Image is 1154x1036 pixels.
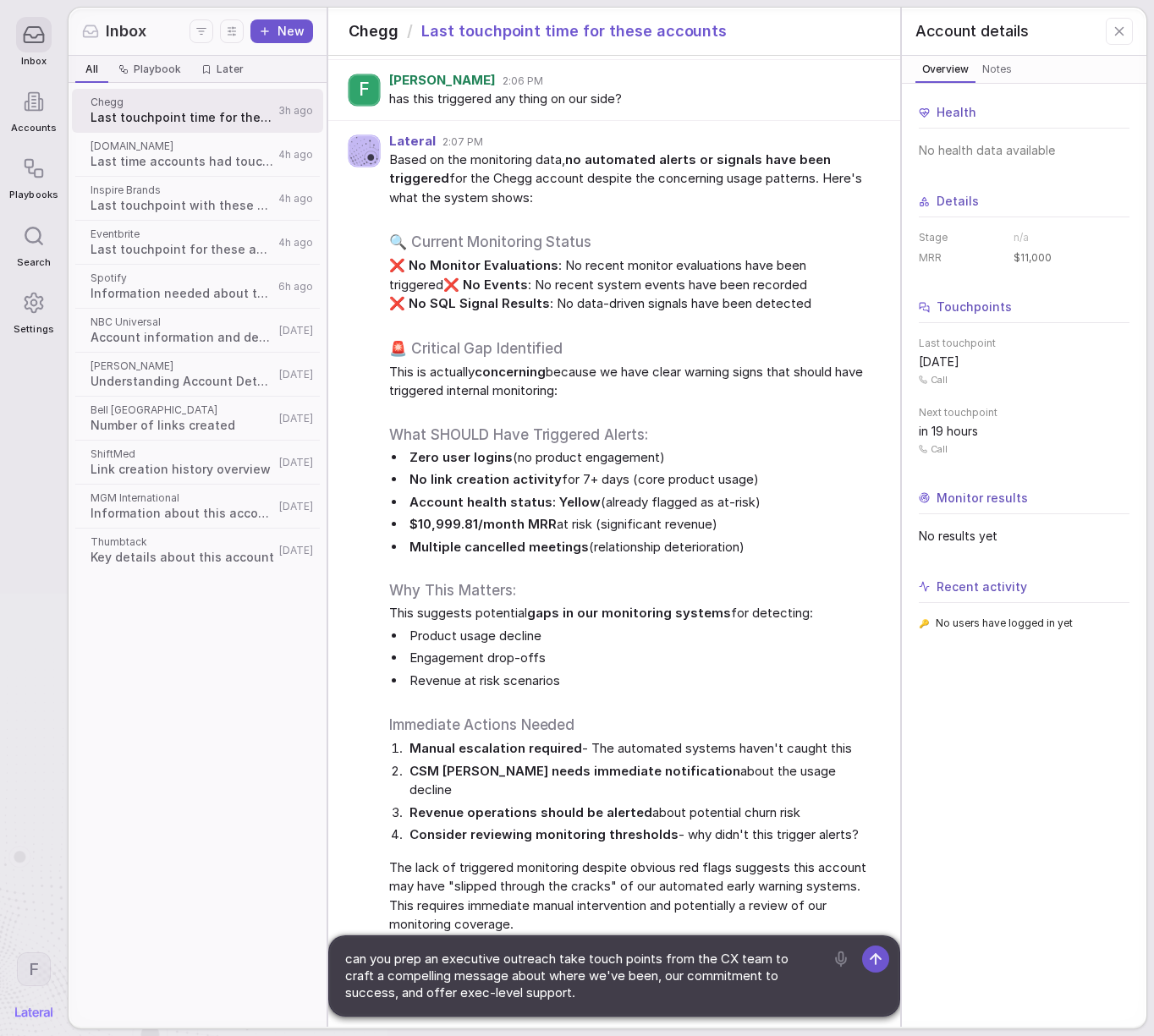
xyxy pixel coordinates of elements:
[9,142,58,209] a: Playbooks
[91,373,274,390] span: Understanding Account Details and Requirements
[359,79,370,101] span: F
[72,353,323,397] a: [PERSON_NAME]Understanding Account Details and Requirements[DATE]
[279,544,313,557] span: [DATE]
[475,364,546,380] strong: concerning
[409,471,562,487] strong: No link creation activity
[91,109,273,126] span: Last touchpoint time for these accounts
[443,277,528,293] strong: ❌ No Events
[72,265,323,309] a: SpotifyInformation needed about this account6h ago
[91,227,273,241] span: Eventbrite
[91,96,273,109] span: Chegg
[409,763,740,779] strong: CSM [PERSON_NAME] needs immediate notification
[406,671,872,691] li: Revenue at risk scenarios
[278,192,313,206] span: 4h ago
[91,447,274,461] span: ShiftMed
[91,417,274,434] span: Number of links created
[1014,231,1029,244] span: n/a
[389,231,872,253] h2: 🔍 Current Monitoring Status
[406,493,872,513] li: (already flagged as at-risk)
[17,257,51,268] span: Search
[279,324,313,337] span: [DATE]
[91,140,273,153] span: [DOMAIN_NAME]
[279,412,313,425] span: [DATE]
[91,461,274,478] span: Link creation history overview
[91,271,273,285] span: Spotify
[279,456,313,469] span: [DATE]
[278,104,313,118] span: 3h ago
[389,714,872,736] h2: Immediate Actions Needed
[389,363,872,401] span: This is actually because we have clear warning signs that should have triggered internal monitoring:
[406,739,872,759] li: - The automated systems haven't caught this
[937,299,1012,315] span: Touchpoints
[919,423,978,440] span: in 19 hours
[409,826,679,842] strong: Consider reviewing monitoring thresholds
[91,549,274,566] span: Key details about this account
[91,241,273,258] span: Last touchpoint for these accounts
[409,539,589,555] strong: Multiple cancelled meetings
[278,280,313,293] span: 6h ago
[389,257,558,273] strong: ❌ No Monitor Evaluations
[931,443,948,455] span: Call
[527,605,731,621] strong: gaps in our monitoring systems
[220,19,244,43] button: Display settings
[937,193,979,210] span: Details
[931,374,948,386] span: Call
[919,617,929,630] span: 🔑
[389,580,872,600] h3: Why This Matters:
[91,153,273,170] span: Last time accounts had touchpoint
[389,256,872,314] span: : No recent monitor evaluations have been triggered : No recent system events have been recorded ...
[91,359,274,373] span: [PERSON_NAME]
[21,56,47,67] span: Inbox
[11,123,57,134] span: Accounts
[72,309,323,353] a: NBC UniversalAccount information and details[DATE]
[389,295,550,311] strong: ❌ No SQL Signal Results
[91,184,273,197] span: Inspire Brands
[409,804,652,820] strong: Revenue operations should be alerted
[409,494,601,510] strong: Account health status: Yellow
[72,529,323,573] a: ThumbtackKey details about this account[DATE]
[409,449,513,465] strong: Zero user logins
[919,142,1129,159] span: No health data available
[937,104,976,121] span: Health
[936,617,1074,630] span: No users have logged in yet
[250,19,313,43] button: New thread
[85,63,98,76] span: All
[407,20,413,42] span: /
[278,148,313,162] span: 4h ago
[919,354,959,370] span: [DATE]
[9,8,58,75] a: Inbox
[389,90,872,109] span: has this triggered any thing on our side?
[9,189,58,200] span: Playbooks
[919,528,1129,545] span: No results yet
[979,61,1015,78] span: Notes
[349,20,398,42] span: Chegg
[91,285,273,302] span: Information needed about this account
[91,505,274,522] span: Information about this account
[339,946,823,1006] textarea: can you prep an executive outreach take touch points from the CX team to craft a compelling messa...
[919,61,972,78] span: Overview
[72,133,323,177] a: [DOMAIN_NAME]Last time accounts had touchpoint4h ago
[389,134,436,149] span: Lateral
[389,337,872,359] h2: 🚨 Critical Gap Identified
[72,221,323,265] a: EventbriteLast touchpoint for these accounts4h ago
[15,1007,52,1017] img: Lateral
[72,177,323,221] a: Inspire BrandsLast touchpoint with these accounts4h ago
[9,75,58,142] a: Accounts
[389,151,831,187] strong: no automated alerts or signals have been triggered
[409,516,557,532] strong: $10,999.81/month MRR
[389,604,872,623] span: This suggests potential for detecting:
[29,958,39,980] span: F
[72,397,323,441] a: Bell [GEOGRAPHIC_DATA]Number of links created[DATE]
[937,578,1027,595] span: Recent activity
[91,535,274,549] span: Thumbtack
[190,19,213,43] button: Filters
[503,74,543,88] span: 2:06 PM
[91,197,273,214] span: Last touchpoint with these accounts
[389,425,872,445] h3: What SHOULD Have Triggered Alerts:
[1014,251,1052,265] span: $11,000
[406,762,872,800] li: about the usage decline
[406,649,872,668] li: Engagement drop-offs
[217,63,244,76] span: Later
[937,490,1028,507] span: Monitor results
[442,135,483,149] span: 2:07 PM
